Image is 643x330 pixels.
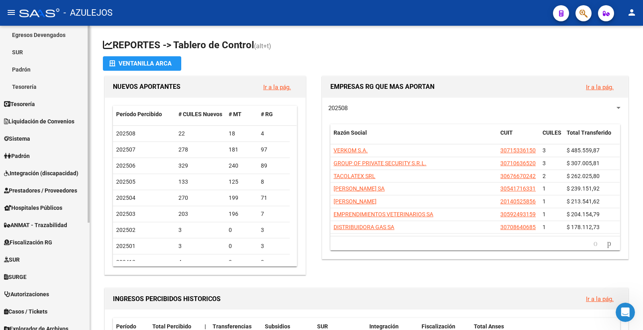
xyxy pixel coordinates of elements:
div: 181 [229,145,254,154]
div: 89 [261,161,287,170]
span: Padrón [4,152,30,160]
span: Autorizaciones [4,290,49,299]
span: $ 307.005,81 [567,160,600,166]
span: INGRESOS PERCIBIDOS HISTORICOS [113,295,221,303]
button: Ir a la pág. [580,80,620,94]
div: • Hace 1m [92,135,121,143]
span: Prestadores / Proveedores [4,186,77,195]
span: Inicio [32,271,49,277]
span: SURGE [4,273,27,281]
button: Mensajes [80,251,161,283]
button: Ir a la pág. [580,291,620,306]
div: 4 [178,258,222,267]
h1: REPORTES -> Tablero de Control [103,39,630,53]
span: 3 [543,160,546,166]
span: Total Anses [474,323,504,330]
span: Sistema [4,134,30,143]
div: 2 [229,258,254,267]
datatable-header-cell: # MT [225,106,258,123]
datatable-header-cell: # CUILES Nuevos [175,106,225,123]
div: 3 [261,242,287,251]
datatable-header-cell: # RG [258,106,290,123]
span: 1 [543,198,546,205]
span: Mensajes [107,271,133,277]
div: 18 [229,129,254,138]
span: 30710636520 [500,160,536,166]
div: S [15,134,25,144]
div: 240 [229,161,254,170]
div: 133 [178,177,222,187]
div: 3 [178,225,222,235]
div: 22 [178,129,222,138]
span: 1 [543,224,546,230]
span: TACOLATEX SRL [334,173,375,179]
div: Mensaje recienteLSFBuenos días, estimados. Quería consultarles sobre SURGE. Para utilizar el sist... [8,108,153,150]
a: Ir a la pág. [263,84,291,91]
span: Buenos días, estimados. Quería consultarles sobre SURGE. Para utilizar el sistema a través del Sa... [34,127,442,134]
span: 202508 [116,130,135,137]
div: Mensaje reciente [16,115,144,123]
span: EMPRESAS RG QUE MAS APORTAN [330,83,434,90]
span: 1 [543,211,546,217]
span: Razón Social [334,129,367,136]
div: LSFBuenos días, estimados. Quería consultarles sobre SURGE. Para utilizar el sistema a través del... [8,120,152,150]
div: 8 [261,177,287,187]
span: 202412 [116,259,135,265]
span: # MT [229,111,242,117]
div: 270 [178,193,222,203]
span: EMPRENDIMIENTOS VETERINARIOS SA [334,211,433,217]
span: # CUILES Nuevos [178,111,222,117]
datatable-header-cell: Período Percibido [113,106,175,123]
span: 202508 [328,105,348,112]
span: 30676670242 [500,173,536,179]
span: 202506 [116,162,135,169]
span: NUEVOS APORTANTES [113,83,180,90]
span: 3 [543,147,546,154]
span: 1 [543,185,546,192]
span: Fiscalización [422,323,455,330]
span: Liquidación de Convenios [4,117,74,126]
span: | [205,323,206,330]
span: ANMAT - Trazabilidad [4,221,67,230]
span: Integración [369,323,399,330]
datatable-header-cell: Razón Social [330,124,497,151]
div: 7 [261,209,287,219]
span: $ 239.151,92 [567,185,600,192]
div: Soporte del Sistema [34,135,90,143]
span: 20140525856 [500,198,536,205]
datatable-header-cell: CUIT [497,124,539,151]
datatable-header-cell: CUILES [539,124,563,151]
span: VERKOM S.A. [334,147,368,154]
div: 199 [229,193,254,203]
a: go to previous page [590,239,601,248]
div: 278 [178,145,222,154]
div: 97 [261,145,287,154]
span: Hospitales Públicos [4,203,62,212]
span: CUILES [543,129,561,136]
div: L [19,128,29,137]
span: 2 [543,173,546,179]
div: 2 [261,258,287,267]
span: [PERSON_NAME] SA [334,185,385,192]
span: $ 178.112,73 [567,224,600,230]
span: Total Transferido [567,129,611,136]
span: $ 485.559,87 [567,147,600,154]
span: $ 262.025,80 [567,173,600,179]
span: Período Percibido [116,111,162,117]
a: Ir a la pág. [586,295,614,303]
div: Envíanos un mensaje [16,161,134,170]
span: CUIT [500,129,513,136]
span: 202504 [116,195,135,201]
span: 30541716331 [500,185,536,192]
span: 202507 [116,146,135,153]
span: 202505 [116,178,135,185]
datatable-header-cell: Total Transferido [563,124,620,151]
span: $ 204.154,79 [567,211,600,217]
mat-icon: menu [6,8,16,17]
div: 71 [261,193,287,203]
span: - AZULEJOS [63,4,113,22]
span: Fiscalización RG [4,238,52,247]
iframe: Intercom live chat [616,303,635,322]
span: Tesorería [4,100,35,109]
div: 196 [229,209,254,219]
